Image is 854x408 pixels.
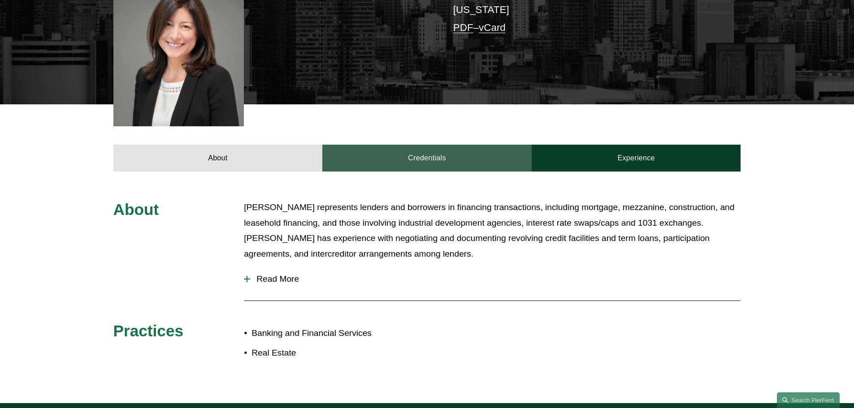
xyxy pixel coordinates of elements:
a: vCard [479,22,506,33]
span: Read More [250,274,741,284]
a: About [113,145,323,172]
span: Practices [113,322,184,339]
button: Read More [244,267,741,291]
p: Real Estate [251,345,427,361]
p: [PERSON_NAME] represents lenders and borrowers in financing transactions, including mortgage, mez... [244,200,741,262]
a: Experience [532,145,741,172]
a: Credentials [322,145,532,172]
a: PDF [453,22,473,33]
a: Search this site [777,392,840,408]
span: About [113,201,159,218]
p: Banking and Financial Services [251,326,427,341]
